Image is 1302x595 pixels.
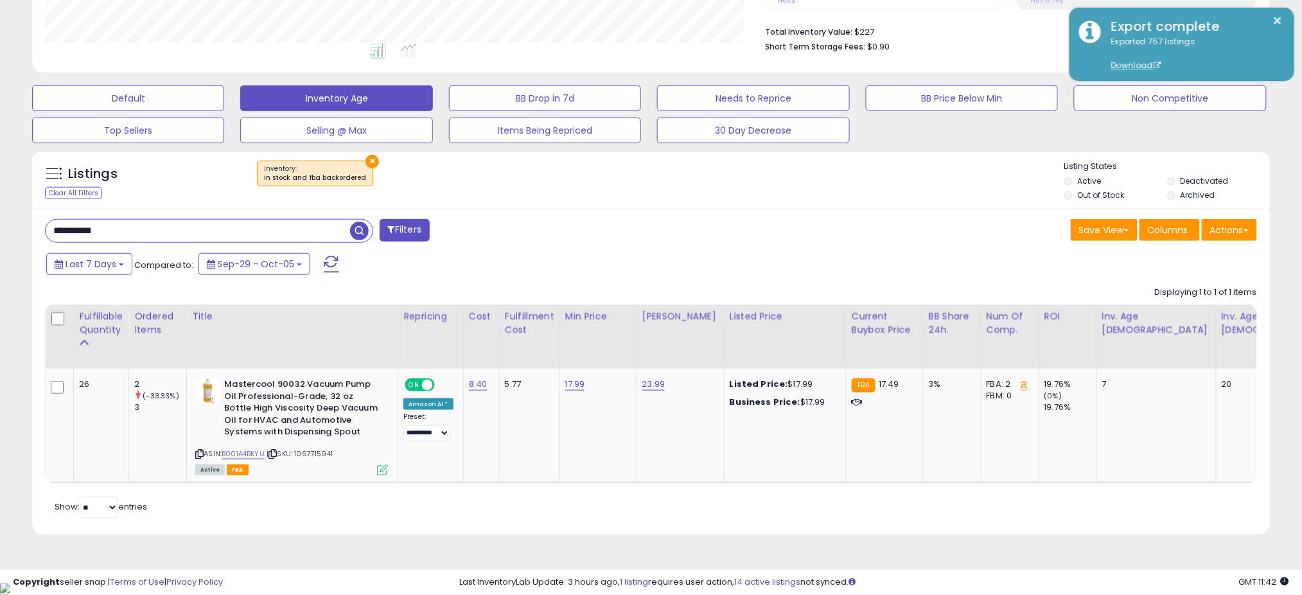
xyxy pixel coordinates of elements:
img: 31sZ2mYcBAL._SL40_.jpg [195,378,221,404]
div: 26 [79,378,119,390]
button: Save View [1071,219,1138,241]
label: Archived [1180,190,1215,200]
div: Inv. Age [DEMOGRAPHIC_DATA] [1102,310,1211,337]
b: Short Term Storage Fees: [765,41,865,52]
button: Selling @ Max [240,118,432,143]
div: 3 [134,402,186,413]
button: Sep-29 - Oct-05 [198,253,310,275]
div: Current Buybox Price [852,310,918,337]
label: Out of Stock [1078,190,1125,200]
div: Cost [469,310,494,323]
div: BB Share 24h. [929,310,976,337]
span: Compared to: [134,259,193,271]
div: $17.99 [730,378,836,390]
button: Columns [1139,219,1200,241]
span: Columns [1148,224,1188,236]
button: BB Drop in 7d [449,85,641,111]
a: 17.99 [565,378,585,391]
a: 23.99 [642,378,665,391]
a: 1 listing [620,576,648,588]
h5: Listings [68,165,118,183]
div: 3% [929,378,971,390]
div: Last InventoryLab Update: 3 hours ago, requires user action, not synced. [459,576,1289,589]
div: Repricing [403,310,458,323]
span: Show: entries [55,501,147,513]
div: FBA: 2 [987,378,1029,390]
span: ON [406,380,422,391]
button: Filters [380,219,430,242]
b: Listed Price: [730,378,788,390]
b: Total Inventory Value: [765,26,852,37]
small: FBA [852,378,875,393]
button: Last 7 Days [46,253,132,275]
button: 30 Day Decrease [657,118,849,143]
div: Ordered Items [134,310,181,337]
a: 8.40 [469,378,488,391]
li: $227 [765,23,1247,39]
span: OFF [433,380,453,391]
a: Terms of Use [110,576,164,588]
button: Inventory Age [240,85,432,111]
small: (-33.33%) [143,391,179,401]
div: Fulfillment Cost [505,310,554,337]
div: Title [192,310,392,323]
div: Clear All Filters [45,187,102,199]
span: Last 7 Days [66,258,116,271]
button: Actions [1202,219,1257,241]
a: Privacy Policy [166,576,223,588]
button: Items Being Repriced [449,118,641,143]
div: Export complete [1102,17,1285,36]
button: BB Price Below Min [866,85,1058,111]
p: Listing States: [1064,161,1270,173]
span: Inventory : [264,164,366,183]
div: Fulfillable Quantity [79,310,123,337]
span: 2025-10-13 11:42 GMT [1239,576,1289,588]
a: Download [1111,60,1161,71]
div: 7 [1102,378,1206,390]
div: 5.77 [505,378,550,390]
button: Top Sellers [32,118,224,143]
div: 19.76% [1044,402,1096,413]
span: $0.90 [867,40,890,53]
a: 14 active listings [734,576,800,588]
div: Min Price [565,310,631,323]
b: Mastercool 90032 Vacuum Pump Oil Professional-Grade, 32 oz Bottle High Viscosity Deep Vacuum Oil ... [224,378,380,441]
div: Listed Price [730,310,841,323]
div: $17.99 [730,396,836,408]
button: Non Competitive [1074,85,1266,111]
div: 2 [134,378,186,390]
strong: Copyright [13,576,60,588]
div: FBM: 0 [987,390,1029,402]
a: B001A4BKYU [222,448,265,459]
button: Needs to Reprice [657,85,849,111]
span: All listings currently available for purchase on Amazon [195,465,225,475]
div: ROI [1044,310,1091,323]
div: Preset: [403,413,453,441]
button: × [1273,13,1283,29]
b: Business Price: [730,396,800,408]
span: FBA [227,465,249,475]
div: ASIN: [195,378,388,474]
div: [PERSON_NAME] [642,310,719,323]
div: Amazon AI * [403,398,453,410]
span: 17.49 [879,378,899,390]
small: (0%) [1044,391,1062,401]
span: | SKU: 1067715941 [267,448,333,459]
button: Default [32,85,224,111]
div: seller snap | | [13,576,223,589]
span: Sep-29 - Oct-05 [218,258,294,271]
label: Deactivated [1180,175,1228,186]
div: in stock and fba backordered [264,173,366,182]
button: × [365,155,379,168]
div: Displaying 1 to 1 of 1 items [1155,287,1257,299]
div: Exported 757 listings. [1102,36,1285,72]
div: Num of Comp. [987,310,1034,337]
div: 19.76% [1044,378,1096,390]
label: Active [1078,175,1102,186]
